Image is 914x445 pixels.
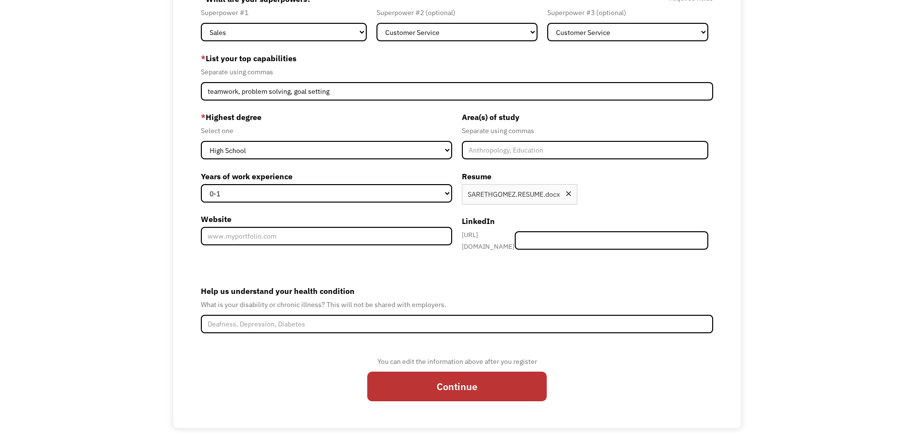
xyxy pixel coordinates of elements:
[201,7,367,18] div: Superpower #1
[462,229,515,252] div: [URL][DOMAIN_NAME]
[201,227,452,245] input: www.myportfolio.com
[468,188,560,200] div: SARETHGOMEZ.RESUME.docx
[462,169,708,184] label: Resume
[201,66,714,78] div: Separate using commas
[462,213,708,229] label: LinkedIn
[201,211,452,227] label: Website
[462,109,708,125] label: Area(s) of study
[201,169,452,184] label: Years of work experience
[201,82,714,101] input: Videography, photography, accounting
[376,7,538,18] div: Superpower #2 (optional)
[201,299,714,310] div: What is your disability or chronic illness? This will not be shared with employers.
[201,109,452,125] label: Highest degree
[547,7,708,18] div: Superpower #3 (optional)
[201,125,452,137] div: Select one
[201,283,714,299] label: Help us understand your health condition
[201,315,714,333] input: Deafness, Depression, Diabetes
[462,125,708,137] div: Separate using commas
[367,372,547,401] input: Continue
[201,51,714,66] label: List your top capabilities
[462,141,708,159] input: Anthropology, Education
[565,190,572,200] div: Remove file
[367,356,547,367] div: You can edit the information above after you register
